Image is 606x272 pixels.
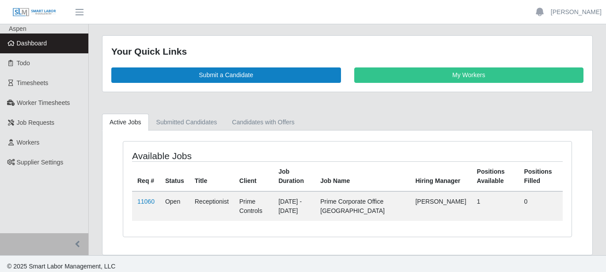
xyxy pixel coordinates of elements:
[137,198,155,205] a: 11060
[410,161,471,191] th: Hiring Manager
[17,99,70,106] span: Worker Timesheets
[551,7,602,17] a: [PERSON_NAME]
[189,161,234,191] th: Title
[12,7,57,17] img: SLM Logo
[273,191,315,221] td: [DATE] - [DATE]
[149,114,225,131] a: Submitted Candidates
[17,119,55,126] span: Job Requests
[315,191,410,221] td: Prime Corporate Office [GEOGRAPHIC_DATA]
[160,191,189,221] td: Open
[17,139,40,146] span: Workers
[189,191,234,221] td: Receptionist
[17,60,30,67] span: Todo
[17,79,49,86] span: Timesheets
[111,67,341,83] a: Submit a Candidate
[7,263,115,270] span: © 2025 Smart Labor Management, LLC
[519,161,563,191] th: Positions Filled
[315,161,410,191] th: Job Name
[17,40,47,47] span: Dashboard
[132,161,160,191] th: Req #
[224,114,302,131] a: Candidates with Offers
[273,161,315,191] th: Job Duration
[160,161,189,191] th: Status
[410,191,471,221] td: [PERSON_NAME]
[519,191,563,221] td: 0
[472,161,519,191] th: Positions Available
[234,191,273,221] td: Prime Controls
[102,114,149,131] a: Active Jobs
[17,159,64,166] span: Supplier Settings
[132,150,304,161] h4: Available Jobs
[234,161,273,191] th: Client
[472,191,519,221] td: 1
[111,45,583,59] div: Your Quick Links
[354,67,584,83] a: My Workers
[9,25,27,32] span: Aspen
